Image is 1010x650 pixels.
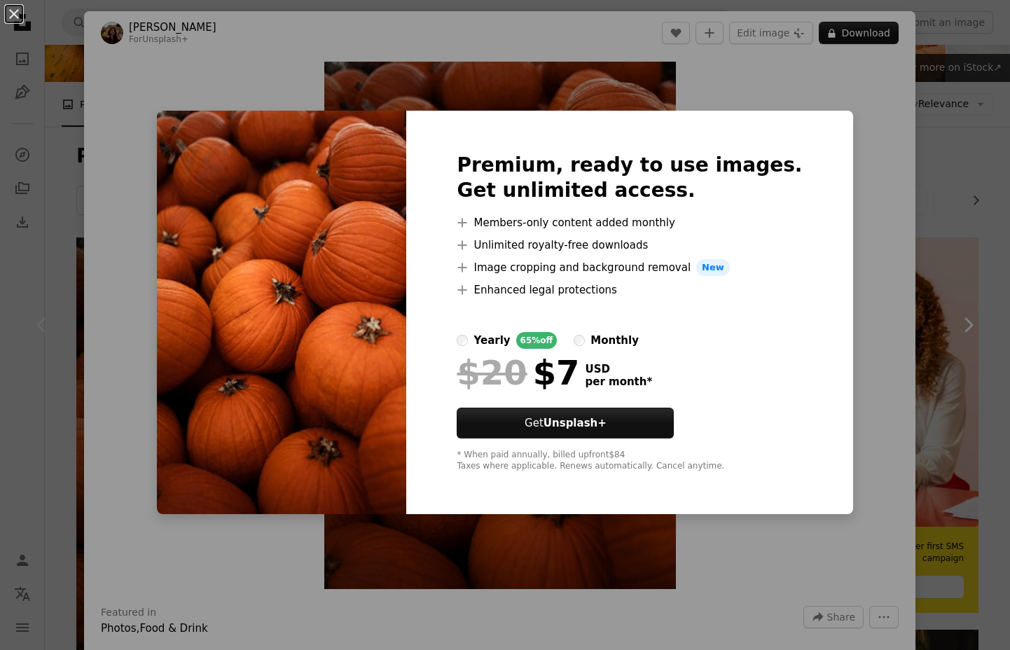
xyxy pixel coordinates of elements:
[457,259,802,276] li: Image cropping and background removal
[585,363,652,375] span: USD
[457,237,802,254] li: Unlimited royalty-free downloads
[457,408,674,438] button: GetUnsplash+
[457,153,802,203] h2: Premium, ready to use images. Get unlimited access.
[457,282,802,298] li: Enhanced legal protections
[585,375,652,388] span: per month *
[696,259,730,276] span: New
[457,354,579,391] div: $7
[544,417,607,429] strong: Unsplash+
[457,354,527,391] span: $20
[473,332,510,349] div: yearly
[157,111,406,514] img: premium_photo-1666823706428-5d93ae18c1c0
[457,335,468,346] input: yearly65%off
[574,335,585,346] input: monthly
[590,332,639,349] div: monthly
[457,214,802,231] li: Members-only content added monthly
[457,450,802,472] div: * When paid annually, billed upfront $84 Taxes where applicable. Renews automatically. Cancel any...
[516,332,558,349] div: 65% off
